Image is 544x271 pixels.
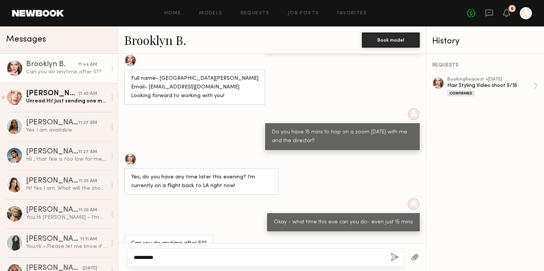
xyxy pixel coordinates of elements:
a: Job Posts [288,11,319,16]
div: Hair Styling Video shoot 9/16 [447,82,533,89]
div: [PERSON_NAME] [26,177,79,185]
div: 6 [511,7,513,11]
div: Can you do anytime after 5?? [131,239,207,248]
div: [PERSON_NAME] [26,235,80,243]
div: Do you have 15 mins to hop on a zoom [DATE] with me and the director? [272,128,413,146]
button: Book model [362,33,420,48]
div: You: Hi - Please let me know if you are still planninng on [DATE] - we had thought we had confirm... [26,243,107,250]
div: Hi! Yes I️ am. What will the shoot times be? [26,185,107,192]
a: Home [164,11,181,16]
a: A [520,7,532,19]
div: Okay - what time this eve can you do- even just 15 mins [274,218,413,227]
div: 11:40 AM [78,90,97,98]
div: Full name- [GEOGRAPHIC_DATA][PERSON_NAME] Email- [EMAIL_ADDRESS][DOMAIN_NAME] Looking forward to ... [131,74,258,101]
span: Messages [6,35,46,44]
div: History [432,37,538,46]
a: Brooklyn B. [124,32,186,48]
div: [PERSON_NAME] [26,206,79,214]
div: Can you do anytime after 5?? [26,68,107,76]
div: REQUESTS [432,63,538,68]
div: You: Hi [PERSON_NAME] - I'm a producer at a digital marketing agency and we have a shoot [DATE] w... [26,214,107,221]
div: booking Request • [DATE] [447,77,533,82]
a: Favorites [337,11,367,16]
div: Hii , that fee is too low for me, but thank you for reaching out 💙 [26,156,107,163]
div: [PERSON_NAME] [26,90,78,98]
a: Book model [362,36,420,43]
div: 11:44 AM [78,61,97,68]
div: 11:25 AM [79,178,97,185]
div: 11:27 AM [78,149,97,156]
div: Yes, do you have any time later this evening? I’m currently on a flight back to LA right now! [131,173,272,190]
div: Unread: Hi! Just sending one more message in case you missed it:) [26,98,107,105]
div: Yes I am available [26,127,107,134]
div: [PERSON_NAME] [26,148,78,156]
div: 11:11 AM [80,236,97,243]
div: Confirmed [447,90,474,96]
div: Brooklyn B. [26,61,78,68]
a: Models [199,11,222,16]
a: Requests [241,11,270,16]
div: 11:20 AM [79,207,97,214]
div: [PERSON_NAME] [26,119,78,127]
div: 11:27 AM [78,119,97,127]
a: bookingRequest •[DATE]Hair Styling Video shoot 9/16Confirmed [447,77,538,96]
